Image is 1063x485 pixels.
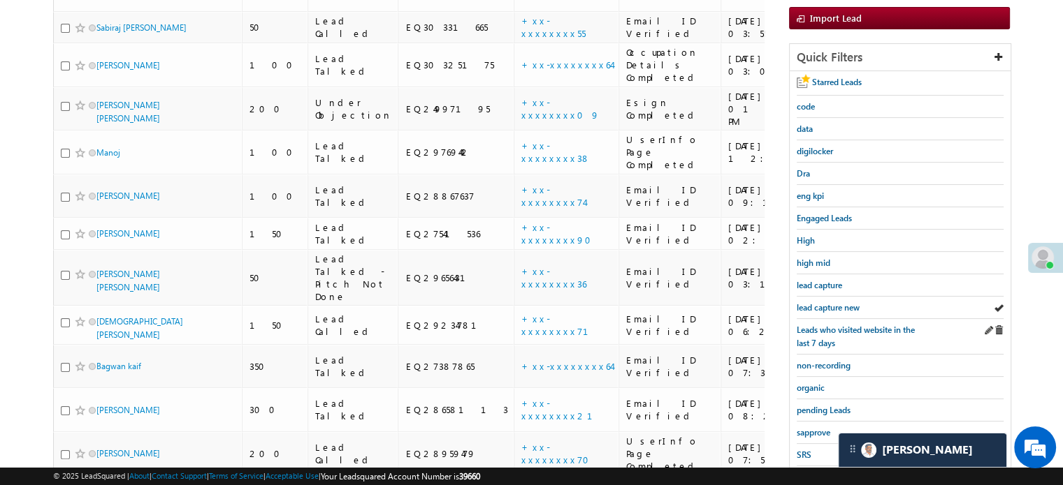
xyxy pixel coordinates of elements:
div: 300 [250,403,301,416]
a: [PERSON_NAME] [PERSON_NAME] [96,269,160,292]
div: [DATE] 03:13 PM [728,265,816,290]
div: EQ30325175 [405,59,507,71]
div: Esign Completed [626,96,714,121]
a: +xx-xxxxxxxx64 [521,360,612,372]
span: High [797,235,815,246]
img: carter-drag [847,443,858,454]
a: Acceptable Use [266,471,319,480]
a: +xx-xxxxxxxx64 [521,59,612,70]
span: data [797,124,813,134]
div: Email ID Verified [626,354,714,379]
div: EQ29656431 [405,271,507,284]
div: 150 [250,227,301,240]
div: [DATE] 03:55 PM [728,15,816,40]
span: sapprove [797,427,830,438]
div: Lead Talked - Pitch Not Done [315,253,392,303]
a: +xx-xxxxxxxx90 [521,221,600,246]
span: non-recording [797,360,851,371]
a: [DEMOGRAPHIC_DATA][PERSON_NAME] [96,316,183,340]
div: Lead Called [315,15,392,40]
textarea: Type your message and hit 'Enter' [18,129,255,368]
div: [DATE] 06:22 AM [728,313,816,338]
span: high mid [797,258,830,268]
div: Lead Called [315,313,392,338]
span: Dra [797,168,810,179]
a: Sabiraj [PERSON_NAME] [96,22,187,33]
div: Email ID Verified [626,221,714,246]
div: [DATE] 02:58 PM [728,221,816,246]
span: code [797,101,815,112]
div: 200 [250,447,301,460]
div: EQ29234781 [405,319,507,331]
a: [PERSON_NAME] [96,228,160,239]
a: Bagwan kaif [96,361,141,371]
img: d_60004797649_company_0_60004797649 [24,73,59,91]
a: +xx-xxxxxxxx55 [521,15,586,39]
div: EQ28658113 [405,403,507,416]
div: Quick Filters [790,44,1011,71]
div: Minimize live chat window [229,7,263,40]
span: Leads who visited website in the last 7 days [797,324,915,348]
img: Carter [861,442,876,458]
div: [DATE] 07:55 AM [728,441,816,466]
div: Occupation Details Completed [626,46,714,84]
span: Your Leadsquared Account Number is [321,471,480,482]
div: Email ID Verified [626,313,714,338]
a: Manoj [96,147,120,158]
a: +xx-xxxxxxxx38 [521,140,591,164]
div: Lead Talked [315,397,392,422]
div: UserInfo Page Completed [626,133,714,171]
div: Email ID Verified [626,265,714,290]
a: Terms of Service [209,471,263,480]
a: [PERSON_NAME] [96,191,160,201]
span: Import Lead [810,12,862,24]
div: 100 [250,59,301,71]
div: 50 [250,271,301,284]
div: 150 [250,319,301,331]
div: [DATE] 12:03 AM [728,140,816,165]
div: EQ29769442 [405,146,507,158]
div: 50 [250,21,301,33]
div: [DATE] 01:16 PM [728,90,816,128]
span: SRS [797,449,811,460]
div: Lead Called [315,441,392,466]
a: +xx-xxxxxxxx70 [521,441,598,465]
div: EQ24997195 [405,103,507,115]
div: Email ID Verified [626,184,714,209]
a: +xx-xxxxxxxx21 [521,397,609,421]
a: [PERSON_NAME] [96,60,160,70]
div: Email ID Verified [626,397,714,422]
div: 100 [250,190,301,202]
div: 200 [250,103,301,115]
a: +xx-xxxxxxxx74 [521,184,584,208]
span: © 2025 LeadSquared | | | | | [53,470,480,483]
span: Starred Leads [812,77,862,87]
div: EQ28959479 [405,447,507,460]
span: pending Leads [797,405,851,415]
a: [PERSON_NAME] [96,448,160,458]
span: eng kpi [797,191,824,201]
span: Engaged Leads [797,213,852,223]
div: [DATE] 08:25 AM [728,397,816,422]
span: Carter [882,443,973,456]
div: Lead Talked [315,354,392,379]
div: Lead Talked [315,221,392,246]
div: EQ28867637 [405,190,507,202]
div: carter-dragCarter[PERSON_NAME] [838,433,1007,468]
div: EQ27387865 [405,360,507,373]
div: [DATE] 09:15 PM [728,184,816,209]
div: EQ30331665 [405,21,507,33]
span: 39660 [459,471,480,482]
div: [DATE] 07:36 PM [728,354,816,379]
div: 350 [250,360,301,373]
div: Lead Talked [315,184,392,209]
div: EQ27541536 [405,227,507,240]
span: lead capture [797,280,842,290]
div: Under Objection [315,96,392,121]
div: 100 [250,146,301,158]
div: UserInfo Page Completed [626,435,714,472]
div: Lead Talked [315,140,392,165]
a: [PERSON_NAME] [PERSON_NAME] [96,100,160,124]
span: lead capture new [797,302,860,313]
div: Chat with us now [73,73,235,91]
